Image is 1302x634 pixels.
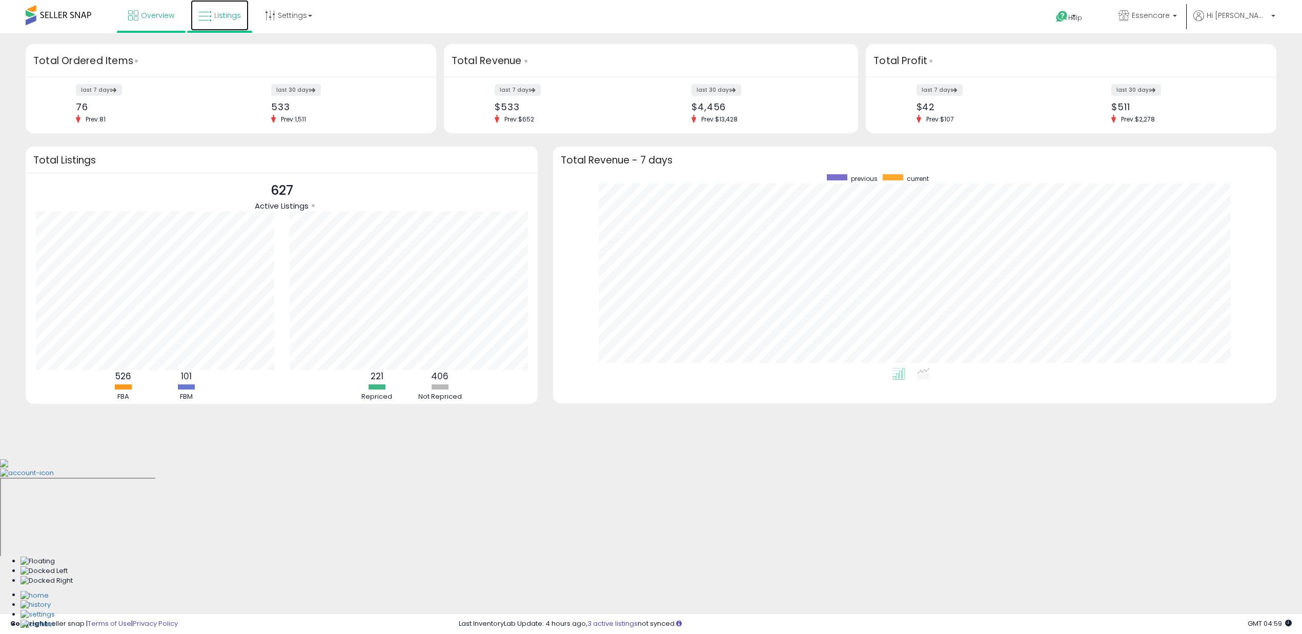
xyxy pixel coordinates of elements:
img: Docked Left [21,566,68,576]
a: Help [1048,3,1102,33]
h3: Total Revenue - 7 days [561,156,1269,164]
img: Contact [21,620,54,629]
span: Prev: $652 [499,115,539,124]
span: current [907,174,929,183]
div: $42 [917,101,1064,112]
h3: Total Listings [33,156,530,164]
span: Prev: $107 [921,115,959,124]
p: 627 [255,181,309,200]
div: $511 [1111,101,1258,112]
label: last 7 days [495,84,541,96]
div: $4,456 [691,101,840,112]
img: Home [21,591,49,601]
div: Tooltip anchor [926,56,935,66]
a: Hi [PERSON_NAME] [1193,10,1275,33]
span: Prev: 81 [80,115,111,124]
span: Help [1068,13,1082,22]
img: Floating [21,557,55,566]
label: last 30 days [1111,84,1161,96]
span: Essencare [1132,10,1170,21]
div: Tooltip anchor [309,201,318,210]
div: FBM [156,392,217,402]
label: last 7 days [917,84,963,96]
div: $533 [495,101,643,112]
span: Listings [214,10,241,21]
span: Prev: 1,511 [276,115,311,124]
h3: Total Ordered Items [33,54,429,68]
img: Settings [21,610,55,620]
span: Hi [PERSON_NAME] [1207,10,1268,21]
div: Repriced [346,392,408,402]
span: Prev: $13,428 [696,115,743,124]
label: last 30 days [691,84,741,96]
label: last 7 days [76,84,122,96]
img: Docked Right [21,576,73,586]
span: Prev: $2,278 [1116,115,1160,124]
div: Not Repriced [409,392,471,402]
h3: Total Revenue [452,54,850,68]
b: 526 [115,370,131,382]
span: previous [851,174,878,183]
div: Tooltip anchor [132,56,141,66]
div: FBA [93,392,154,402]
div: 76 [76,101,223,112]
h3: Total Profit [873,54,1269,68]
div: 533 [271,101,418,112]
img: History [21,600,51,610]
b: 221 [371,370,383,382]
span: Overview [141,10,174,21]
div: Tooltip anchor [521,56,531,66]
b: 101 [181,370,192,382]
b: 406 [431,370,449,382]
label: last 30 days [271,84,321,96]
span: Active Listings [255,200,309,211]
i: Get Help [1055,10,1068,23]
